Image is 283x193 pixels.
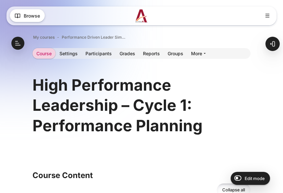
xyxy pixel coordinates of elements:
a: Grades [116,48,139,59]
img: A12 [135,9,148,22]
a: A12 A12 [135,9,148,22]
button: Browse [10,9,45,22]
span: Edit mode [245,176,265,181]
a: Course [32,48,56,59]
h1: High Performance Leadership – Cycle 1: Performance Planning [32,75,251,136]
nav: Navigation bar [32,33,251,42]
a: More [187,48,210,59]
a: Reports [139,48,164,59]
a: Settings [56,48,82,59]
a: Performance Driven Leader Simulation_1 [62,34,127,40]
a: My courses [33,34,55,40]
h3: Course Content [32,170,251,180]
a: Participants [82,48,116,59]
span: Browse [24,12,40,19]
a: Groups [164,48,187,59]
